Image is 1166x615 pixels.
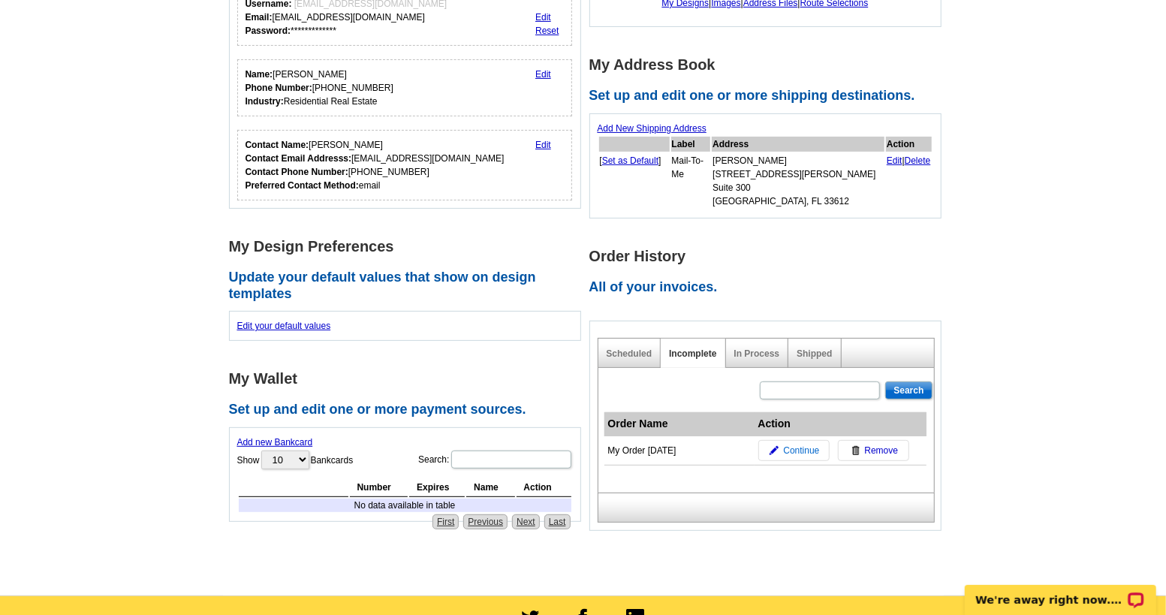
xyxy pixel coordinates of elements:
[246,140,309,150] strong: Contact Name:
[535,69,551,80] a: Edit
[758,440,830,461] a: Continue
[734,348,780,359] a: In Process
[451,451,571,469] input: Search:
[604,412,755,436] th: Order Name
[535,26,559,36] a: Reset
[599,153,670,209] td: [ ]
[237,59,573,116] div: Your personal details.
[755,412,926,436] th: Action
[851,446,860,455] img: trashcan-icon.gif
[955,568,1166,615] iframe: LiveChat chat widget
[865,444,899,457] span: Remove
[905,155,931,166] a: Delete
[418,449,572,470] label: Search:
[246,68,393,108] div: [PERSON_NAME] [PHONE_NUMBER] Residential Real Estate
[237,437,313,448] a: Add new Bankcard
[669,348,716,359] a: Incomplete
[712,153,884,209] td: [PERSON_NAME] [STREET_ADDRESS][PERSON_NAME] Suite 300 [GEOGRAPHIC_DATA], FL 33612
[229,270,589,302] h2: Update your default values that show on design templates
[886,137,932,152] th: Action
[261,451,309,469] select: ShowBankcards
[409,478,465,497] th: Expires
[671,153,711,209] td: Mail-To-Me
[608,444,751,457] div: My Order [DATE]
[671,137,711,152] th: Label
[589,57,950,73] h1: My Address Book
[246,167,348,177] strong: Contact Phone Number:
[237,130,573,200] div: Who should we contact regarding order issues?
[229,371,589,387] h1: My Wallet
[598,123,707,134] a: Add New Shipping Address
[535,12,551,23] a: Edit
[432,514,459,529] a: First
[783,444,819,457] span: Continue
[466,478,514,497] th: Name
[237,449,354,471] label: Show Bankcards
[535,140,551,150] a: Edit
[246,69,273,80] strong: Name:
[246,138,505,192] div: [PERSON_NAME] [EMAIL_ADDRESS][DOMAIN_NAME] [PHONE_NUMBER] email
[512,514,540,529] a: Next
[770,446,779,455] img: pencil-icon.gif
[602,155,658,166] a: Set as Default
[589,249,950,264] h1: Order History
[712,137,884,152] th: Address
[229,239,589,255] h1: My Design Preferences
[607,348,652,359] a: Scheduled
[229,402,589,418] h2: Set up and edit one or more payment sources.
[797,348,832,359] a: Shipped
[544,514,571,529] a: Last
[246,153,352,164] strong: Contact Email Addresss:
[246,180,359,191] strong: Preferred Contact Method:
[887,155,902,166] a: Edit
[350,478,408,497] th: Number
[237,321,331,331] a: Edit your default values
[246,12,273,23] strong: Email:
[246,26,291,36] strong: Password:
[463,514,508,529] a: Previous
[589,88,950,104] h2: Set up and edit one or more shipping destinations.
[246,96,284,107] strong: Industry:
[239,499,571,512] td: No data available in table
[517,478,571,497] th: Action
[246,83,312,93] strong: Phone Number:
[589,279,950,296] h2: All of your invoices.
[886,153,932,209] td: |
[885,381,932,399] input: Search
